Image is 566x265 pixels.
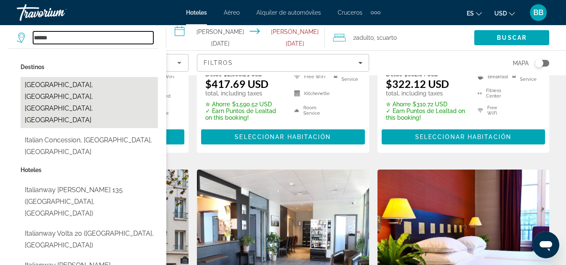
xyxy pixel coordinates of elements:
li: Shuttle Service [508,70,541,83]
p: ✓ Earn Puntos de Lealtad on this booking! [386,108,467,121]
button: User Menu [527,4,549,21]
span: 2 [353,32,374,44]
span: es [467,10,474,17]
li: Kitchenette [290,87,330,100]
p: total, including taxes [386,90,467,97]
span: Seleccionar habitación [235,134,331,140]
li: Shuttle Service [330,70,361,83]
ins: $417.69 USD [205,77,269,90]
span: Cuarto [379,34,397,41]
input: Search hotel destination [33,31,153,44]
span: BB [533,8,543,17]
span: Filtros [204,59,233,66]
button: Change language [467,7,482,19]
button: Select hotel: Italianway Volta 20 (Milan, IT) [21,226,158,253]
a: Cruceros [338,9,362,16]
ins: $322.12 USD [386,77,449,90]
li: Fitness Center [473,87,508,100]
button: Seleccionar habitación [382,129,545,144]
iframe: Botón para iniciar la ventana de mensajería [532,232,559,258]
a: Alquiler de automóviles [256,9,321,16]
button: Select check in and out date [166,25,324,50]
button: Filters [197,54,369,72]
span: Adulto [356,34,374,41]
button: Change currency [494,7,515,19]
p: $310.72 USD [386,101,467,108]
p: total, including taxes [205,90,283,97]
a: Seleccionar habitación [382,131,545,140]
span: Seleccionar habitación [415,134,512,140]
span: ✮ Ahorre [386,101,411,108]
span: Mapa [513,57,529,69]
li: Room Service [290,104,330,117]
li: Breakfast [473,70,508,83]
button: Select city: Italian Concession, Tianjin, China [21,132,158,160]
a: Seleccionar habitación [201,131,364,140]
span: USD [494,10,507,17]
p: Hotel options [21,164,158,176]
span: , 1 [374,32,397,44]
span: Buscar [497,34,527,41]
p: $1,590.52 USD [205,101,283,108]
button: Search [474,30,549,45]
button: Extra navigation items [371,6,380,19]
button: Select city: Italian Village, Columbus, OH, United States [21,77,158,128]
button: Travelers: 2 adults, 0 children [325,25,474,50]
button: Seleccionar habitación [201,129,364,144]
p: ✓ Earn Puntos de Lealtad on this booking! [205,108,283,121]
a: Hoteles [186,9,207,16]
a: Travorium [17,2,101,23]
a: Aéreo [224,9,240,16]
mat-select: Sort by [24,58,181,68]
button: Select hotel: Italianway Leonardo da Vinci 135 (Udine, IT) [21,182,158,221]
li: Free WiFi [290,70,330,83]
button: Toggle map [529,59,549,67]
p: City options [21,61,158,73]
li: Free WiFi [473,104,508,117]
span: ✮ Ahorre [205,101,230,108]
